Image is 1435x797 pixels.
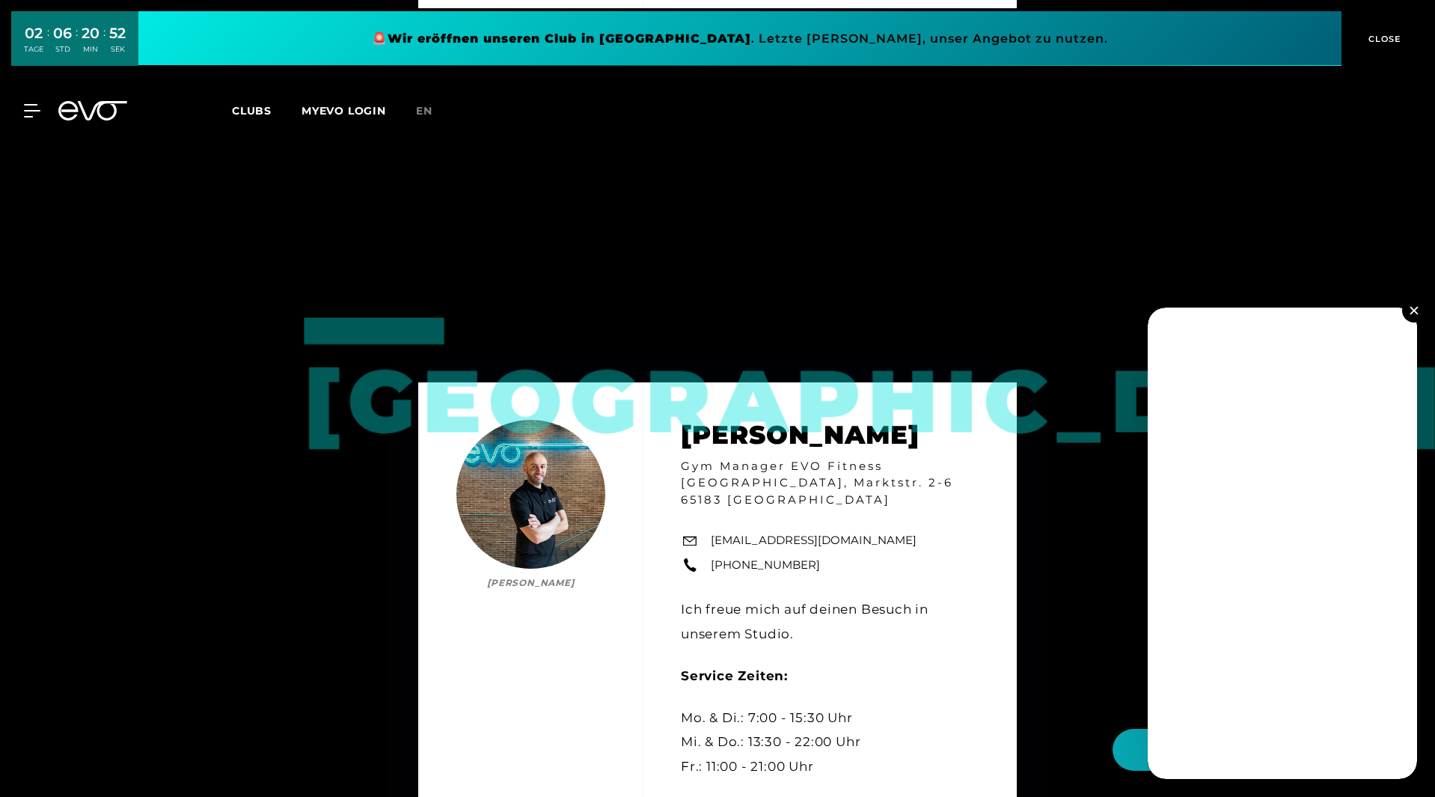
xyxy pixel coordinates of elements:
[232,103,302,117] a: Clubs
[1410,306,1418,314] img: close.svg
[1341,11,1424,66] button: CLOSE
[711,532,917,549] a: [EMAIL_ADDRESS][DOMAIN_NAME]
[82,22,100,44] div: 20
[24,22,43,44] div: 02
[82,44,100,55] div: MIN
[53,22,72,44] div: 06
[24,44,43,55] div: TAGE
[711,557,820,574] a: [PHONE_NUMBER]
[109,22,126,44] div: 52
[1113,729,1405,771] button: Hallo Athlet! Was möchtest du tun?
[416,103,450,120] a: en
[53,44,72,55] div: STD
[416,104,432,117] span: en
[109,44,126,55] div: SEK
[103,24,105,64] div: :
[1365,32,1401,46] span: CLOSE
[232,104,272,117] span: Clubs
[47,24,49,64] div: :
[76,24,78,64] div: :
[302,104,386,117] a: MYEVO LOGIN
